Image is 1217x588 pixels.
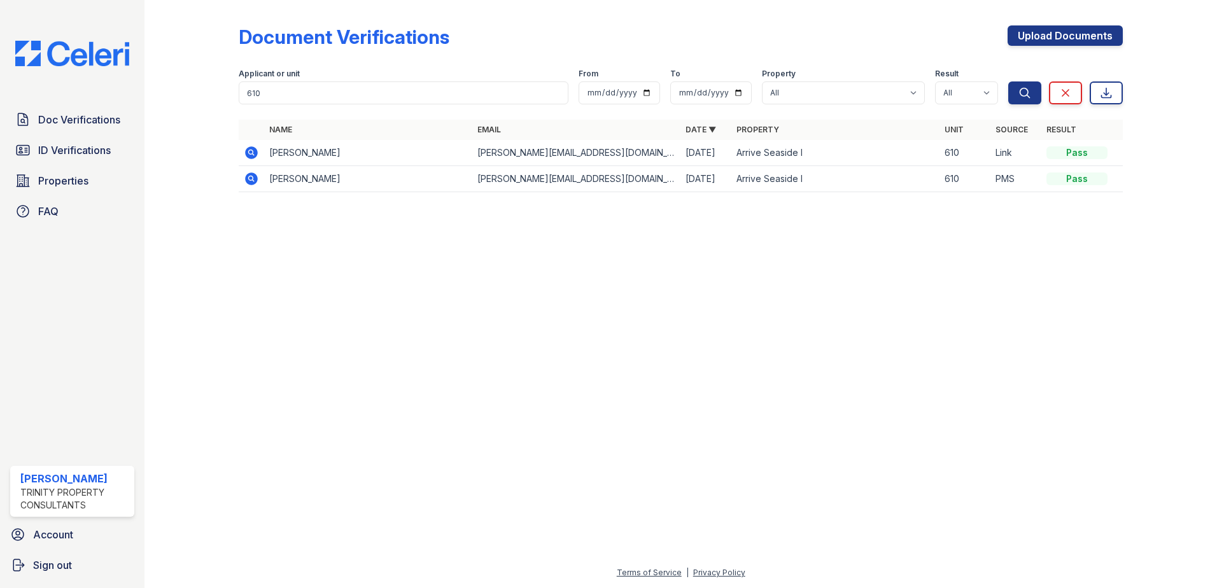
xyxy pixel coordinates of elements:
a: Privacy Policy [693,568,745,577]
td: [PERSON_NAME][EMAIL_ADDRESS][DOMAIN_NAME] [472,140,680,166]
a: Source [995,125,1028,134]
a: Account [5,522,139,547]
a: Date ▼ [686,125,716,134]
a: Name [269,125,292,134]
label: From [579,69,598,79]
a: Doc Verifications [10,107,134,132]
label: Result [935,69,959,79]
td: [PERSON_NAME] [264,140,472,166]
span: FAQ [38,204,59,219]
td: [DATE] [680,140,731,166]
td: [DATE] [680,166,731,192]
td: 610 [939,166,990,192]
div: Trinity Property Consultants [20,486,129,512]
label: To [670,69,680,79]
label: Applicant or unit [239,69,300,79]
img: CE_Logo_Blue-a8612792a0a2168367f1c8372b55b34899dd931a85d93a1a3d3e32e68fde9ad4.png [5,41,139,66]
a: Terms of Service [617,568,682,577]
span: Sign out [33,557,72,573]
td: Arrive Seaside I [731,166,939,192]
td: [PERSON_NAME][EMAIL_ADDRESS][DOMAIN_NAME] [472,166,680,192]
td: Arrive Seaside I [731,140,939,166]
a: Result [1046,125,1076,134]
a: Property [736,125,779,134]
div: Pass [1046,172,1108,185]
a: Sign out [5,552,139,578]
div: | [686,568,689,577]
div: [PERSON_NAME] [20,471,129,486]
label: Property [762,69,796,79]
td: 610 [939,140,990,166]
a: Unit [945,125,964,134]
a: Properties [10,168,134,193]
div: Pass [1046,146,1108,159]
div: Document Verifications [239,25,449,48]
input: Search by name, email, or unit number [239,81,568,104]
td: PMS [990,166,1041,192]
a: FAQ [10,199,134,224]
a: ID Verifications [10,137,134,163]
a: Upload Documents [1008,25,1123,46]
span: Account [33,527,73,542]
a: Email [477,125,501,134]
span: ID Verifications [38,143,111,158]
td: [PERSON_NAME] [264,166,472,192]
span: Doc Verifications [38,112,120,127]
td: Link [990,140,1041,166]
span: Properties [38,173,88,188]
